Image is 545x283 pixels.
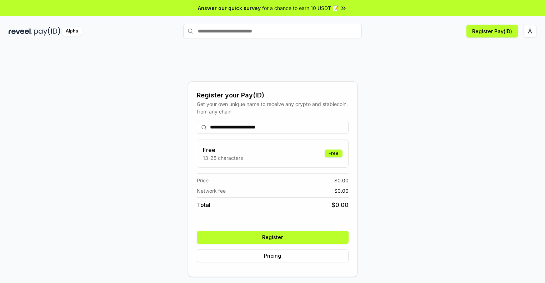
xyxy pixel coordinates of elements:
[34,27,60,36] img: pay_id
[203,154,243,162] p: 13-25 characters
[334,187,349,194] span: $ 0.00
[197,231,349,244] button: Register
[466,25,518,37] button: Register Pay(ID)
[262,4,339,12] span: for a chance to earn 10 USDT 📝
[325,150,342,157] div: Free
[197,100,349,115] div: Get your own unique name to receive any crypto and stablecoin, from any chain
[197,249,349,262] button: Pricing
[62,27,82,36] div: Alpha
[332,201,349,209] span: $ 0.00
[197,187,226,194] span: Network fee
[9,27,32,36] img: reveel_dark
[197,177,209,184] span: Price
[203,146,243,154] h3: Free
[198,4,261,12] span: Answer our quick survey
[197,90,349,100] div: Register your Pay(ID)
[197,201,210,209] span: Total
[334,177,349,184] span: $ 0.00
